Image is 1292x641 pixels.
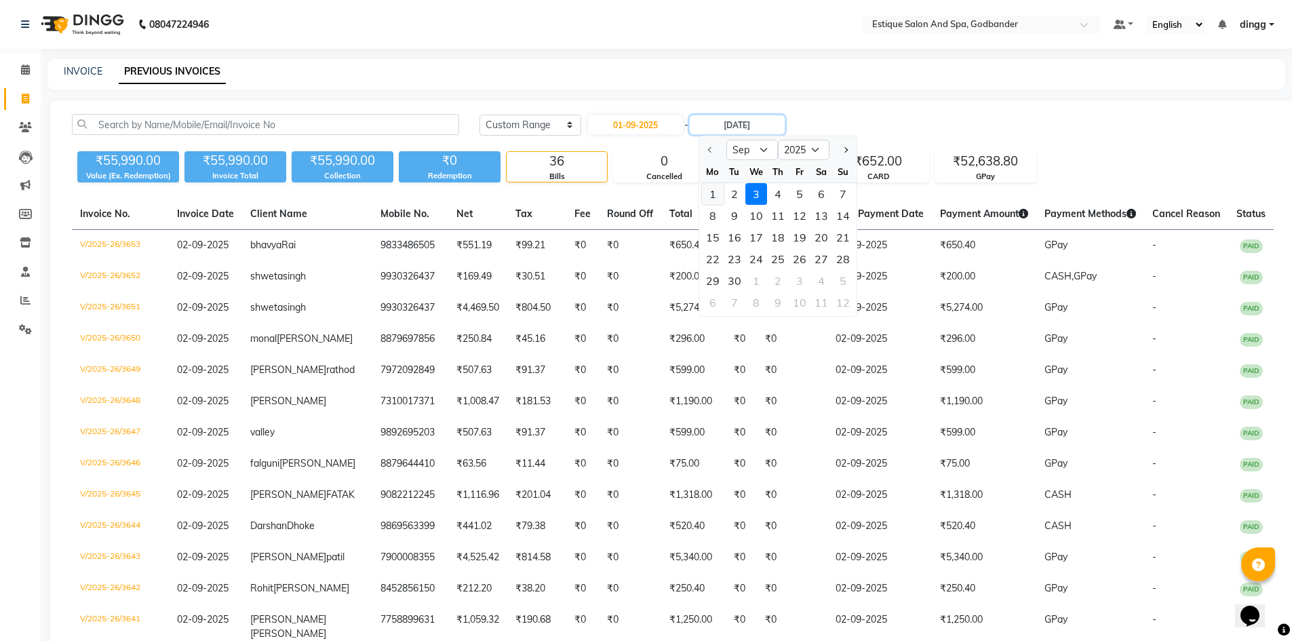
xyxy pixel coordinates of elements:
div: 20 [810,227,832,248]
span: GPay [1044,332,1068,345]
td: V/2025-26/3648 [72,386,169,417]
td: ₹201.04 [507,480,566,511]
td: 9833486505 [372,230,448,262]
span: rathod [326,364,355,376]
div: Monday, September 29, 2025 [702,270,724,292]
td: ₹0 [566,324,599,355]
div: 5 [789,183,810,205]
span: Invoice No. [80,208,130,220]
div: Fr [789,161,810,182]
div: Tuesday, September 16, 2025 [724,227,745,248]
span: 02-09-2025 [177,270,229,282]
div: Thursday, September 25, 2025 [767,248,789,270]
span: GPay [1074,270,1097,282]
td: ₹4,525.42 [448,542,507,573]
td: ₹650.40 [661,230,726,262]
td: ₹599.00 [932,355,1036,386]
div: ₹0 [399,151,501,170]
td: 9930326437 [372,261,448,292]
span: monal [250,332,277,345]
td: ₹0 [566,230,599,262]
span: PAID [1240,271,1263,284]
div: 29 [702,270,724,292]
div: Wednesday, October 8, 2025 [745,292,767,313]
td: ₹520.40 [932,511,1036,542]
td: 02-09-2025 [827,417,932,448]
td: 02-09-2025 [827,386,932,417]
td: ₹0 [726,386,757,417]
select: Select year [778,140,829,160]
td: ₹507.63 [448,355,507,386]
span: GPay [1044,301,1068,313]
div: Wednesday, September 17, 2025 [745,227,767,248]
td: ₹551.19 [448,230,507,262]
div: 24 [745,248,767,270]
div: 1 [702,183,724,205]
span: - [684,118,688,132]
span: 02-09-2025 [177,520,229,532]
span: GPay [1044,426,1068,438]
div: Tuesday, September 9, 2025 [724,205,745,227]
td: V/2025-26/3650 [72,324,169,355]
div: 30 [724,270,745,292]
td: ₹0 [757,324,827,355]
div: Invoice Total [184,170,286,182]
td: V/2025-26/3646 [72,448,169,480]
td: ₹296.00 [661,324,726,355]
span: bhavya [250,239,281,251]
div: Bills [507,171,607,182]
td: ₹0 [726,355,757,386]
span: CASH [1044,520,1072,532]
input: Start Date [588,115,683,134]
span: - [1152,301,1156,313]
div: Sa [810,161,832,182]
div: Friday, September 12, 2025 [789,205,810,227]
td: ₹0 [566,448,599,480]
div: Wednesday, September 10, 2025 [745,205,767,227]
td: ₹599.00 [661,417,726,448]
span: falguni [250,457,279,469]
div: 8 [745,292,767,313]
td: ₹0 [726,511,757,542]
span: PAID [1240,302,1263,315]
button: Next month [839,139,850,161]
span: PAID [1240,333,1263,347]
td: 8879644410 [372,448,448,480]
span: - [1152,395,1156,407]
span: PAID [1240,520,1263,534]
div: 16 [724,227,745,248]
div: 23 [724,248,745,270]
div: Saturday, September 20, 2025 [810,227,832,248]
td: ₹804.50 [507,292,566,324]
td: 02-09-2025 [827,230,932,262]
td: ₹0 [566,386,599,417]
span: - [1152,364,1156,376]
td: ₹45.16 [507,324,566,355]
td: ₹30.51 [507,261,566,292]
td: 7310017371 [372,386,448,417]
span: Payment Amount [940,208,1028,220]
td: ₹0 [726,417,757,448]
td: 02-09-2025 [827,355,932,386]
span: PAID [1240,395,1263,409]
div: 14 [832,205,854,227]
div: 25 [767,248,789,270]
td: ₹0 [599,511,661,542]
td: ₹0 [599,292,661,324]
td: ₹5,274.00 [932,292,1036,324]
td: V/2025-26/3645 [72,480,169,511]
div: Redemption [399,170,501,182]
span: CASH, [1044,270,1074,282]
span: Last Payment Date [836,208,924,220]
div: Monday, October 6, 2025 [702,292,724,313]
div: Thursday, September 4, 2025 [767,183,789,205]
td: ₹181.53 [507,386,566,417]
span: Rai [281,239,296,251]
td: ₹0 [566,511,599,542]
div: Sunday, September 7, 2025 [832,183,854,205]
div: We [745,161,767,182]
div: Saturday, September 6, 2025 [810,183,832,205]
div: 12 [832,292,854,313]
div: Collection [292,170,393,182]
td: ₹99.21 [507,230,566,262]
